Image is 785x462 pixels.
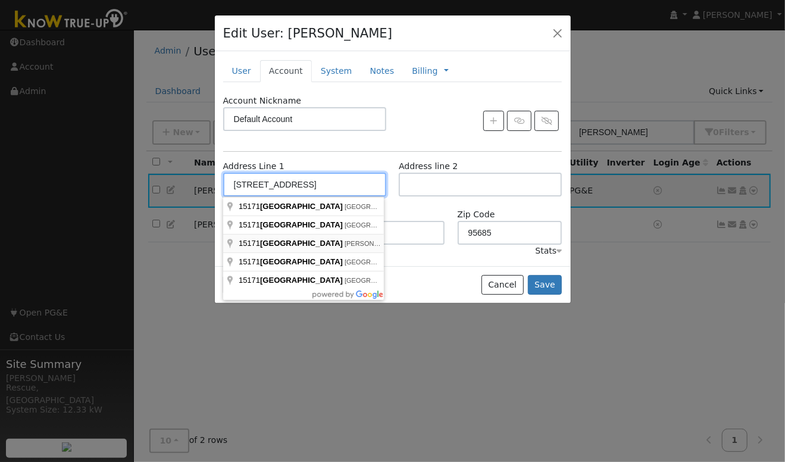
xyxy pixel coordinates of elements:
span: [GEOGRAPHIC_DATA] [260,257,343,266]
a: Notes [361,60,403,82]
span: [GEOGRAPHIC_DATA], [GEOGRAPHIC_DATA], [GEOGRAPHIC_DATA] [345,258,556,266]
label: Account Nickname [223,95,302,107]
span: 15171 [239,276,345,285]
span: [GEOGRAPHIC_DATA] [260,276,343,285]
span: [PERSON_NAME][GEOGRAPHIC_DATA], [GEOGRAPHIC_DATA], [GEOGRAPHIC_DATA] [345,240,610,247]
label: Address line 2 [399,160,458,173]
span: [GEOGRAPHIC_DATA], [GEOGRAPHIC_DATA], [GEOGRAPHIC_DATA] [345,277,556,284]
a: Account [260,60,312,82]
span: 15171 [239,220,345,229]
button: Link Account [507,111,531,131]
a: Billing [412,65,437,77]
h4: Edit User: [PERSON_NAME] [223,24,393,43]
a: System [312,60,361,82]
span: [GEOGRAPHIC_DATA] [260,220,343,229]
label: Zip Code [458,208,495,221]
span: [GEOGRAPHIC_DATA], [GEOGRAPHIC_DATA], [GEOGRAPHIC_DATA] [345,203,556,210]
a: User [223,60,260,82]
button: Unlink Account [534,111,559,131]
div: Stats [535,245,562,257]
span: [GEOGRAPHIC_DATA] [260,239,343,248]
button: Create New Account [483,111,504,131]
label: Address Line 1 [223,160,284,173]
button: Cancel [481,275,524,295]
span: [GEOGRAPHIC_DATA] [260,202,343,211]
span: 15171 [239,257,345,266]
span: 15171 [239,202,345,211]
span: 15171 [239,239,345,248]
button: Save [528,275,562,295]
span: [GEOGRAPHIC_DATA], [GEOGRAPHIC_DATA], [GEOGRAPHIC_DATA] [345,221,556,229]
